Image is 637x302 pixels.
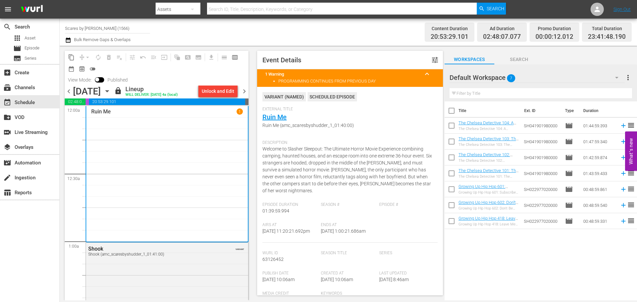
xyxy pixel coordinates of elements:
a: The Chelsea Detective 103: The Gentle Giant (The Chelsea Detective 103: The Gentle Giant (amc_net... [459,136,519,161]
th: Type [561,101,579,120]
td: SH041901980000 [521,150,562,165]
span: Revert to Primary Episode [138,52,148,63]
span: Search [3,23,11,31]
span: Event Details [262,56,301,64]
button: keyboard_arrow_up [419,66,435,82]
p: 1 [239,109,241,114]
span: [DATE] 1:00:21.686am [321,228,366,234]
span: chevron_left [65,87,73,95]
span: Episode [565,153,573,161]
td: 00:48:59.331 [581,213,617,229]
div: Content Duration [431,24,468,33]
img: ans4CAIJ8jUAAAAAAAAAAAAAAAAAAAAAAAAgQb4GAAAAAAAAAAAAAAAAAAAAAAAAJMjXAAAAAAAAAAAAAAAAAAAAAAAAgAT5G... [16,2,48,17]
span: Episode [565,169,573,177]
td: 01:44:59.393 [581,118,617,134]
span: VARIANT [236,245,244,250]
p: Ruin Me [91,108,111,115]
span: Created At [321,271,376,276]
span: View Mode: [65,77,95,83]
div: Growing Up Hip Hop 601: Subscribe or Step Aside [459,190,519,195]
div: Total Duration [588,24,626,33]
span: Episode # [379,202,434,208]
span: Create [3,69,11,77]
span: Clear Lineup [114,52,125,63]
span: Episode [565,201,573,209]
span: Ruin Me (amc_scaresbyshudder_1_01:40:00) [262,122,434,129]
td: SH041901980000 [521,134,562,150]
span: Publish Date [262,271,318,276]
span: reorder [627,201,635,209]
span: toggle_off [89,66,96,72]
span: 02:48:07.077 [65,98,86,105]
span: 01:39:59.994 [262,208,289,213]
div: [DATE] [73,86,101,97]
span: Copy Lineup [66,52,77,63]
span: 00:00:12.012 [535,33,573,41]
span: Reports [3,189,11,197]
td: 01:47:59.340 [581,134,617,150]
td: 00:48:59.861 [581,181,617,197]
span: Episode [25,45,39,51]
div: WILL DELIVER: [DATE] 4a (local) [125,93,178,97]
td: SH022977020000 [521,213,562,229]
span: Description: [262,140,434,146]
span: Select an event to delete [104,52,114,63]
td: 01:42:59.874 [581,150,617,165]
span: Channels [3,84,11,91]
span: reorder [627,121,635,129]
span: External Title [262,107,434,112]
td: SH022977020000 [521,197,562,213]
span: Refresh All Search Blocks [170,51,182,64]
span: Asset [25,35,35,41]
th: Title [459,101,521,120]
div: Unlock and Edit [202,85,234,97]
a: Sign Out [613,7,631,12]
span: Create Search Block [182,52,193,63]
button: Search [477,3,506,15]
span: Download as CSV [204,51,217,64]
span: 00:00:12.012 [86,98,89,105]
th: Duration [579,101,619,120]
span: Ends At [321,222,376,228]
span: calendar_view_week_outlined [232,54,238,61]
td: SH022977020000 [521,181,562,197]
svg: Add to Schedule [620,138,627,145]
span: reorder [627,185,635,193]
div: Ad Duration [483,24,521,33]
span: Create Series Block [193,52,204,63]
span: chevron_right [240,87,248,95]
div: The Chelsea Detective 101: The Wages of Sin [459,174,519,179]
div: Shook [88,246,213,252]
span: Schedule [3,98,11,106]
span: Update Metadata from Key Asset [159,52,170,63]
span: [DATE] 8:46am [379,277,409,282]
span: Series [379,251,434,256]
div: Scheduled Episode [308,92,357,101]
td: SH041901980000 [521,118,562,134]
span: [DATE] 10:06am [262,277,295,282]
span: Bulk Remove Gaps & Overlaps [73,37,131,42]
a: Growing Up Hip Hop 601: Subscribe or Step Aside (Growing Up Hip Hop 601: Subscribe or Step Aside ... [459,184,508,209]
span: Toggle to switch from Published to Draft view. [95,77,100,82]
svg: Add to Schedule [620,186,627,193]
a: Ruin Me [262,113,287,121]
span: Series [25,55,36,62]
span: Episode [13,44,21,52]
div: The Chelsea Detective 102: [PERSON_NAME] [459,158,519,163]
svg: Add to Schedule [620,170,627,177]
span: 00:18:11.810 [245,98,248,105]
span: Asset [13,34,21,42]
span: [DATE] 11:20:21.692pm [262,228,310,234]
span: Published [104,77,131,83]
li: PROGRAMMING CONTINUES FROM PREVIOUS DAY [278,79,435,84]
div: The Chelsea Detective 104: A Chelsea Education [459,127,519,131]
span: VOD [3,113,11,121]
td: SH041901980000 [521,165,562,181]
th: Ext. ID [520,101,561,120]
div: VARIANT ( NAMED ) [262,92,306,101]
td: 00:48:59.540 [581,197,617,213]
span: Wurl Id [262,251,318,256]
span: Fill episodes with ad slates [148,52,159,63]
span: Search [494,55,544,64]
span: Loop Content [93,52,104,63]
